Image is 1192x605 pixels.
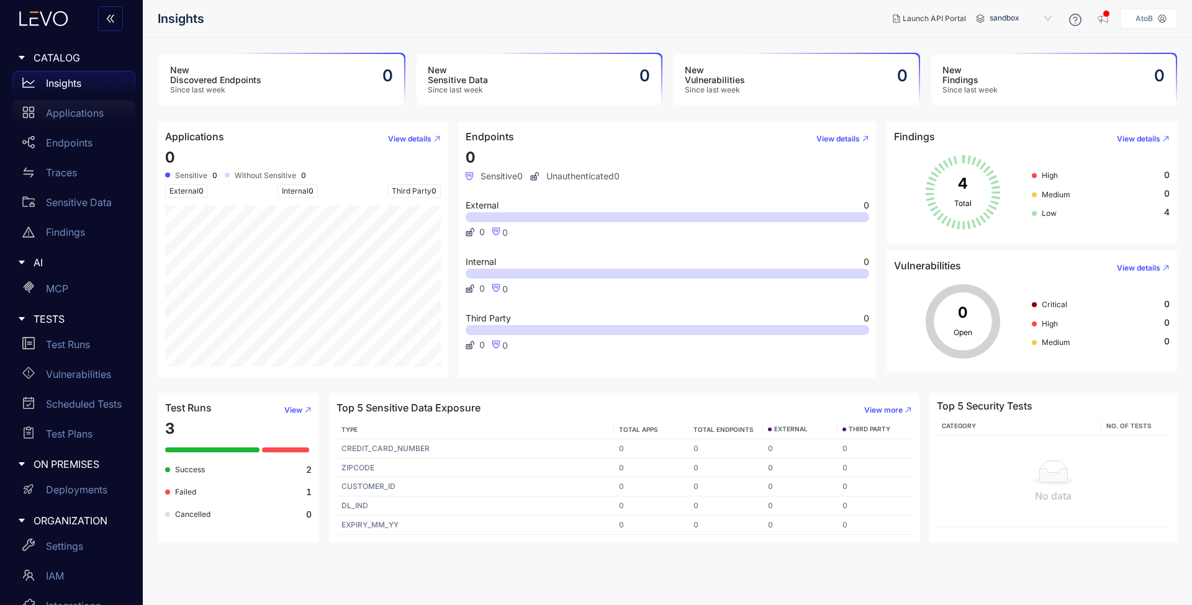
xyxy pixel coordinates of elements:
div: ON PREMISES [7,451,135,477]
span: Launch API Portal [903,14,966,23]
span: 0 [864,314,869,323]
span: caret-right [17,315,26,323]
p: Findings [46,226,85,238]
a: Scheduled Tests [12,392,135,421]
span: 0 [502,340,508,351]
b: 0 [301,171,306,180]
h4: Top 5 Sensitive Data Exposure [336,402,481,413]
span: swap [22,166,35,179]
span: 0 [1164,299,1170,309]
span: Cancelled [175,509,210,519]
td: 0 [614,459,689,478]
div: TESTS [7,306,135,332]
b: 0 [212,171,217,180]
span: 0 [1164,336,1170,346]
span: 0 [1164,189,1170,199]
span: 4 [1164,207,1170,217]
td: CREDIT_CARD_NUMBER [336,439,614,459]
span: Sensitive 0 [466,171,523,181]
a: IAM [12,563,135,593]
a: Deployments [12,478,135,508]
h3: New Vulnerabilities [685,65,745,85]
span: View details [1117,135,1160,143]
span: External [165,184,208,198]
div: CATALOG [7,45,135,71]
td: EXPIRY_MM_YY [336,516,614,535]
a: Traces [12,160,135,190]
button: View details [1107,258,1170,278]
span: TYPE [341,426,358,433]
span: caret-right [17,460,26,468]
div: AI [7,249,135,276]
td: 0 [689,516,763,535]
span: High [1042,319,1058,328]
span: View [284,406,302,415]
span: 0 [466,148,476,166]
span: Since last week [685,86,745,94]
td: 0 [689,496,763,516]
button: View more [854,400,912,420]
span: 0 [199,186,204,195]
span: TESTS [34,313,125,325]
td: 0 [838,496,912,516]
td: CUSTOMER_ID [336,477,614,496]
p: AtoB [1136,14,1153,23]
span: Insights [158,12,204,26]
span: 3 [165,419,175,437]
span: caret-right [17,53,26,62]
p: Settings [46,540,83,552]
h4: Findings [894,131,935,142]
span: double-left [106,14,115,25]
td: 0 [763,477,838,496]
a: MCP [12,276,135,306]
b: 2 [306,465,312,475]
span: No. of Tests [1106,422,1152,429]
span: View more [864,406,903,415]
span: View details [1117,264,1160,272]
span: 0 [165,148,175,166]
span: Sensitive [175,171,207,180]
td: 0 [763,459,838,478]
span: Medium [1042,338,1070,347]
span: CATALOG [34,52,125,63]
h4: Endpoints [466,131,514,142]
p: MCP [46,283,68,294]
td: 0 [689,459,763,478]
span: Critical [1042,300,1067,309]
h4: Test Runs [165,402,212,413]
span: Third Party [387,184,441,198]
span: AI [34,257,125,268]
p: Test Plans [46,428,93,439]
span: ON PREMISES [34,459,125,470]
td: ZIPCODE [336,459,614,478]
td: 0 [838,439,912,459]
span: High [1042,171,1058,180]
a: Sensitive Data [12,190,135,220]
h2: 0 [1154,66,1165,85]
span: View details [816,135,860,143]
span: Medium [1042,190,1070,199]
span: 0 [1164,170,1170,180]
td: 0 [838,459,912,478]
span: External [466,201,499,210]
b: 1 [306,487,312,497]
span: Failed [175,487,196,496]
td: 0 [614,439,689,459]
td: 0 [614,477,689,496]
span: 0 [431,186,436,195]
span: Unauthenticated 0 [530,171,620,181]
p: IAM [46,570,64,581]
span: Third Party [466,314,511,323]
div: No data [942,490,1165,501]
td: 0 [614,496,689,516]
h3: New Discovered Endpoints [170,65,261,85]
span: Without Sensitive [235,171,296,180]
span: ORGANIZATION [34,515,125,526]
span: 0 [479,340,485,350]
td: 0 [838,477,912,496]
p: Applications [46,107,104,119]
span: 0 [479,284,485,294]
span: team [22,569,35,581]
td: 0 [763,496,838,516]
a: Settings [12,534,135,563]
